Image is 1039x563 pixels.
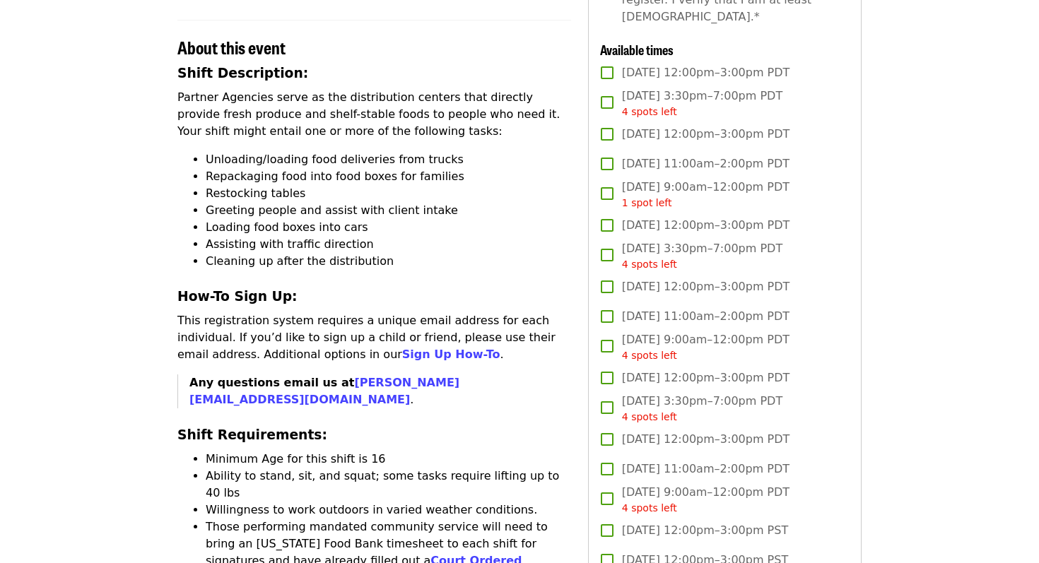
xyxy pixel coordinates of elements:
[622,259,677,270] span: 4 spots left
[206,502,571,518] li: Willingness to work outdoors in varied weather conditions.
[622,431,790,448] span: [DATE] 12:00pm–3:00pm PDT
[622,502,677,514] span: 4 spots left
[189,376,459,406] strong: Any questions email us at
[177,289,298,304] strong: How-To Sign Up:
[622,179,789,211] span: [DATE] 9:00am–12:00pm PDT
[177,312,571,363] p: This registration system requires a unique email address for each individual. If you’d like to si...
[206,236,571,253] li: Assisting with traffic direction
[622,393,782,425] span: [DATE] 3:30pm–7:00pm PDT
[622,484,789,516] span: [DATE] 9:00am–12:00pm PDT
[206,219,571,236] li: Loading food boxes into cars
[177,427,327,442] strong: Shift Requirements:
[622,88,782,119] span: [DATE] 3:30pm–7:00pm PDT
[206,202,571,219] li: Greeting people and assist with client intake
[622,240,782,272] span: [DATE] 3:30pm–7:00pm PDT
[177,66,308,81] strong: Shift Description:
[206,185,571,202] li: Restocking tables
[622,155,789,172] span: [DATE] 11:00am–2:00pm PDT
[622,522,788,539] span: [DATE] 12:00pm–3:00pm PST
[206,468,571,502] li: Ability to stand, sit, and squat; some tasks require lifting up to 40 lbs
[600,40,674,59] span: Available times
[622,331,789,363] span: [DATE] 9:00am–12:00pm PDT
[622,64,790,81] span: [DATE] 12:00pm–3:00pm PDT
[177,35,286,59] span: About this event
[206,168,571,185] li: Repackaging food into food boxes for families
[189,374,571,408] p: .
[622,217,790,234] span: [DATE] 12:00pm–3:00pm PDT
[206,151,571,168] li: Unloading/loading food deliveries from trucks
[622,350,677,361] span: 4 spots left
[622,278,790,295] span: [DATE] 12:00pm–3:00pm PDT
[622,369,790,386] span: [DATE] 12:00pm–3:00pm PDT
[177,89,571,140] p: Partner Agencies serve as the distribution centers that directly provide fresh produce and shelf-...
[622,106,677,117] span: 4 spots left
[622,461,789,478] span: [DATE] 11:00am–2:00pm PDT
[622,411,677,422] span: 4 spots left
[622,197,672,208] span: 1 spot left
[622,126,790,143] span: [DATE] 12:00pm–3:00pm PDT
[206,253,571,270] li: Cleaning up after the distribution
[206,451,571,468] li: Minimum Age for this shift is 16
[402,348,500,361] a: Sign Up How-To
[622,308,789,325] span: [DATE] 11:00am–2:00pm PDT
